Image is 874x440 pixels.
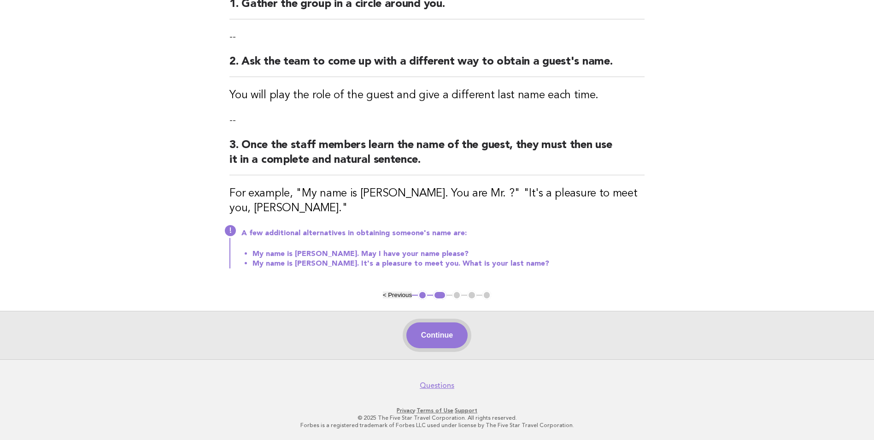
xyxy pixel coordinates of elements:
[455,407,477,414] a: Support
[229,114,645,127] p: --
[229,30,645,43] p: --
[383,291,412,298] button: < Previous
[155,422,719,429] p: Forbes is a registered trademark of Forbes LLC used under license by The Five Star Travel Corpora...
[241,229,645,238] p: A few additional alternatives in obtaining someone's name are:
[433,291,446,300] button: 2
[252,259,645,268] li: My name is [PERSON_NAME]. It's a pleasure to meet you. What is your last name?
[229,88,645,103] h3: You will play the role of the guest and give a different last name each time.
[406,322,468,348] button: Continue
[397,407,415,414] a: Privacy
[155,407,719,414] p: · ·
[229,138,645,175] h2: 3. Once the staff members learn the name of the guest, they must then use it in a complete and na...
[418,291,427,300] button: 1
[420,381,454,390] a: Questions
[252,249,645,259] li: My name is [PERSON_NAME]. May I have your name please?
[229,54,645,77] h2: 2. Ask the team to come up with a different way to obtain a guest's name.
[229,186,645,216] h3: For example, "My name is [PERSON_NAME]. You are Mr. ?" "It's a pleasure to meet you, [PERSON_NAME]."
[155,414,719,422] p: © 2025 The Five Star Travel Corporation. All rights reserved.
[416,407,453,414] a: Terms of Use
